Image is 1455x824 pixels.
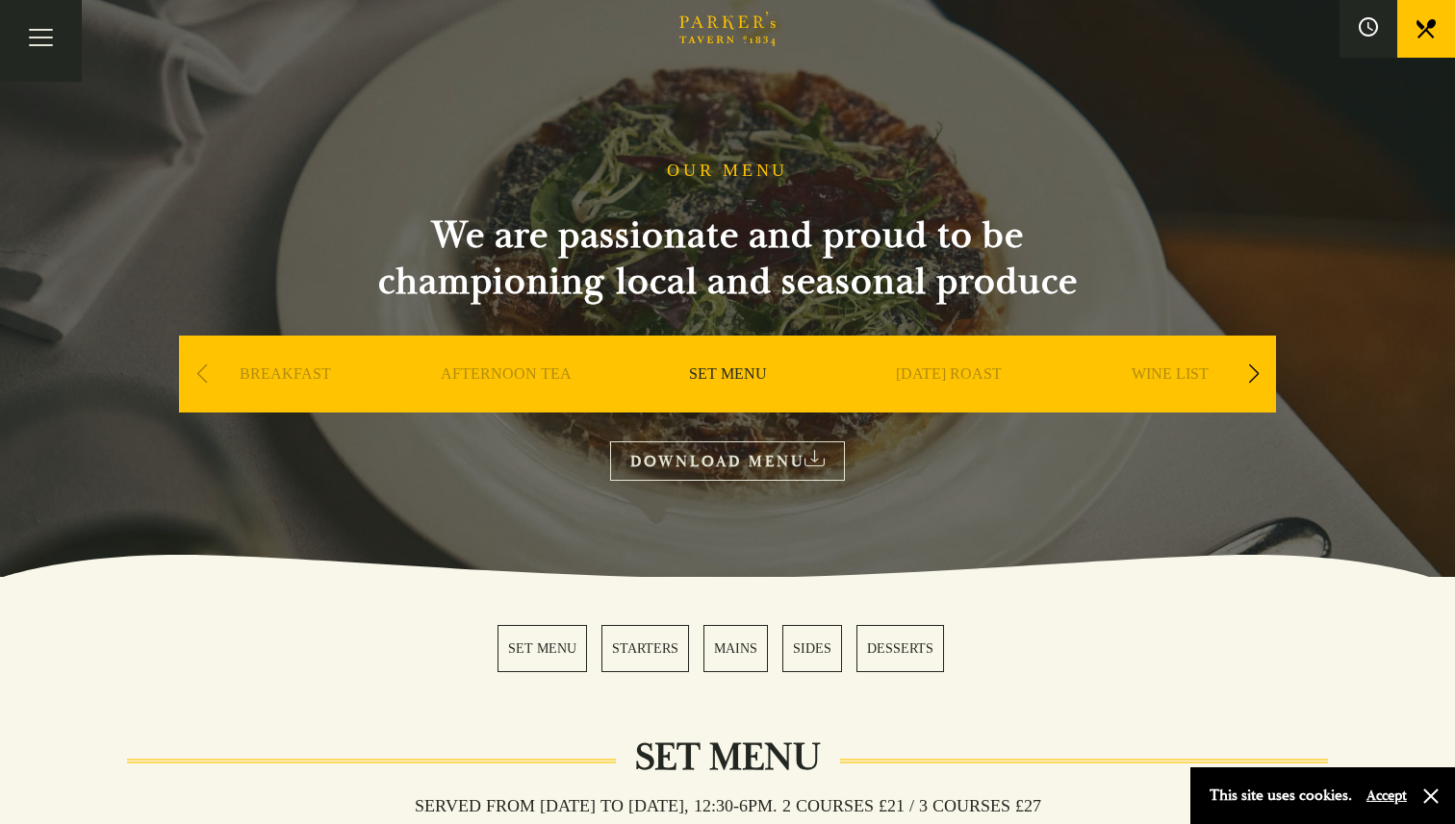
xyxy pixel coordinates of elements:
[896,364,1002,441] a: [DATE] ROAST
[179,336,391,470] div: 1 / 9
[1132,364,1209,441] a: WINE LIST
[856,625,944,672] a: 5 / 5
[667,161,788,182] h1: OUR MENU
[601,625,689,672] a: 2 / 5
[610,441,845,481] a: DOWNLOAD MENU
[1421,787,1441,806] button: Close and accept
[1210,782,1352,810] p: This site uses cookies.
[1240,353,1266,395] div: Next slide
[622,336,833,470] div: 3 / 9
[703,625,768,672] a: 3 / 5
[498,625,587,672] a: 1 / 5
[343,212,1112,305] h2: We are passionate and proud to be championing local and seasonal produce
[843,336,1055,470] div: 4 / 9
[616,735,840,781] h2: Set Menu
[189,353,215,395] div: Previous slide
[441,364,572,441] a: AFTERNOON TEA
[1366,787,1407,805] button: Accept
[1064,336,1276,470] div: 5 / 9
[240,364,331,441] a: BREAKFAST
[400,336,612,470] div: 2 / 9
[396,795,1060,816] h3: Served from [DATE] to [DATE], 12:30-6pm. 2 COURSES £21 / 3 COURSES £27
[782,625,842,672] a: 4 / 5
[689,364,767,441] a: SET MENU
